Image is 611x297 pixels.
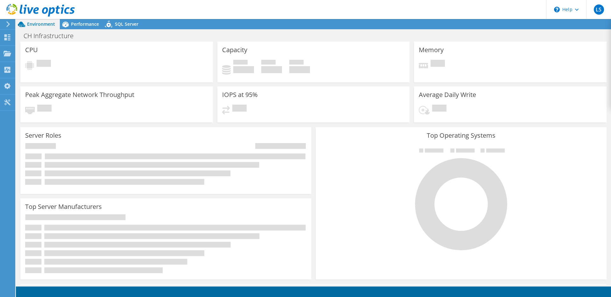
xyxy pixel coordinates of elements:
h4: 0 GiB [261,66,282,73]
span: Pending [232,105,247,113]
h3: Capacity [222,46,247,53]
span: Environment [27,21,55,27]
svg: \n [554,7,560,12]
span: Pending [37,60,51,68]
h3: Server Roles [25,132,61,139]
h3: Top Server Manufacturers [25,203,102,210]
h3: Memory [419,46,444,53]
span: Pending [431,60,445,68]
h1: CH Infrastructure [21,32,83,39]
h4: 0 GiB [289,66,310,73]
span: Pending [37,105,52,113]
h3: Average Daily Write [419,91,476,98]
span: LS [594,4,604,15]
h3: Peak Aggregate Network Throughput [25,91,134,98]
h4: 0 GiB [233,66,254,73]
span: Performance [71,21,99,27]
span: SQL Server [115,21,138,27]
h3: IOPS at 95% [222,91,258,98]
h3: CPU [25,46,38,53]
span: Free [261,60,276,66]
span: Total [289,60,304,66]
span: Pending [432,105,446,113]
h3: Top Operating Systems [320,132,602,139]
span: Used [233,60,248,66]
